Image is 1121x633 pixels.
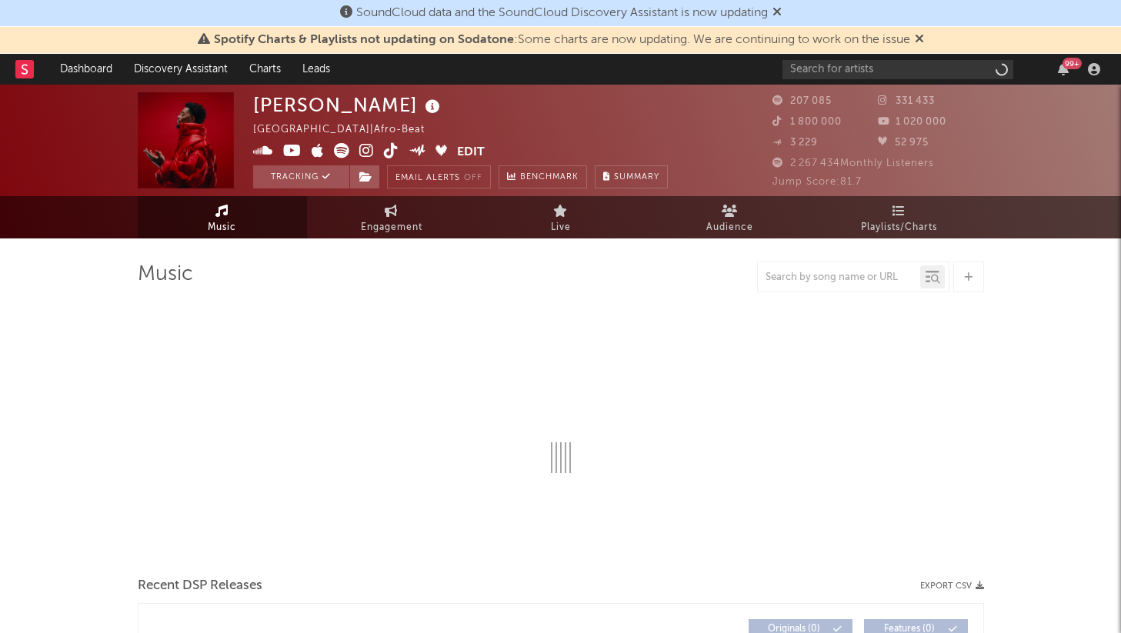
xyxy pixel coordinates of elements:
[614,173,659,182] span: Summary
[253,121,442,139] div: [GEOGRAPHIC_DATA] | Afro-Beat
[772,138,818,148] span: 3 229
[214,34,910,46] span: : Some charts are now updating. We are continuing to work on the issue
[520,168,579,187] span: Benchmark
[1058,63,1069,75] button: 99+
[772,117,842,127] span: 1 800 000
[861,218,937,237] span: Playlists/Charts
[772,7,782,19] span: Dismiss
[361,218,422,237] span: Engagement
[706,218,753,237] span: Audience
[1063,58,1082,69] div: 99 +
[758,272,920,284] input: Search by song name or URL
[551,218,571,237] span: Live
[782,60,1013,79] input: Search for artists
[387,165,491,188] button: Email AlertsOff
[920,581,984,591] button: Export CSV
[253,165,349,188] button: Tracking
[878,96,935,106] span: 331 433
[138,577,262,595] span: Recent DSP Releases
[239,54,292,85] a: Charts
[214,34,514,46] span: Spotify Charts & Playlists not updating on Sodatone
[476,196,646,238] a: Live
[356,7,768,19] span: SoundCloud data and the SoundCloud Discovery Assistant is now updating
[499,165,587,188] a: Benchmark
[772,158,934,168] span: 2 267 434 Monthly Listeners
[878,117,946,127] span: 1 020 000
[915,34,924,46] span: Dismiss
[815,196,984,238] a: Playlists/Charts
[772,96,832,106] span: 207 085
[292,54,341,85] a: Leads
[595,165,668,188] button: Summary
[457,143,485,162] button: Edit
[307,196,476,238] a: Engagement
[646,196,815,238] a: Audience
[253,92,444,118] div: [PERSON_NAME]
[878,138,929,148] span: 52 975
[208,218,236,237] span: Music
[123,54,239,85] a: Discovery Assistant
[138,196,307,238] a: Music
[464,174,482,182] em: Off
[772,177,862,187] span: Jump Score: 81.7
[49,54,123,85] a: Dashboard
